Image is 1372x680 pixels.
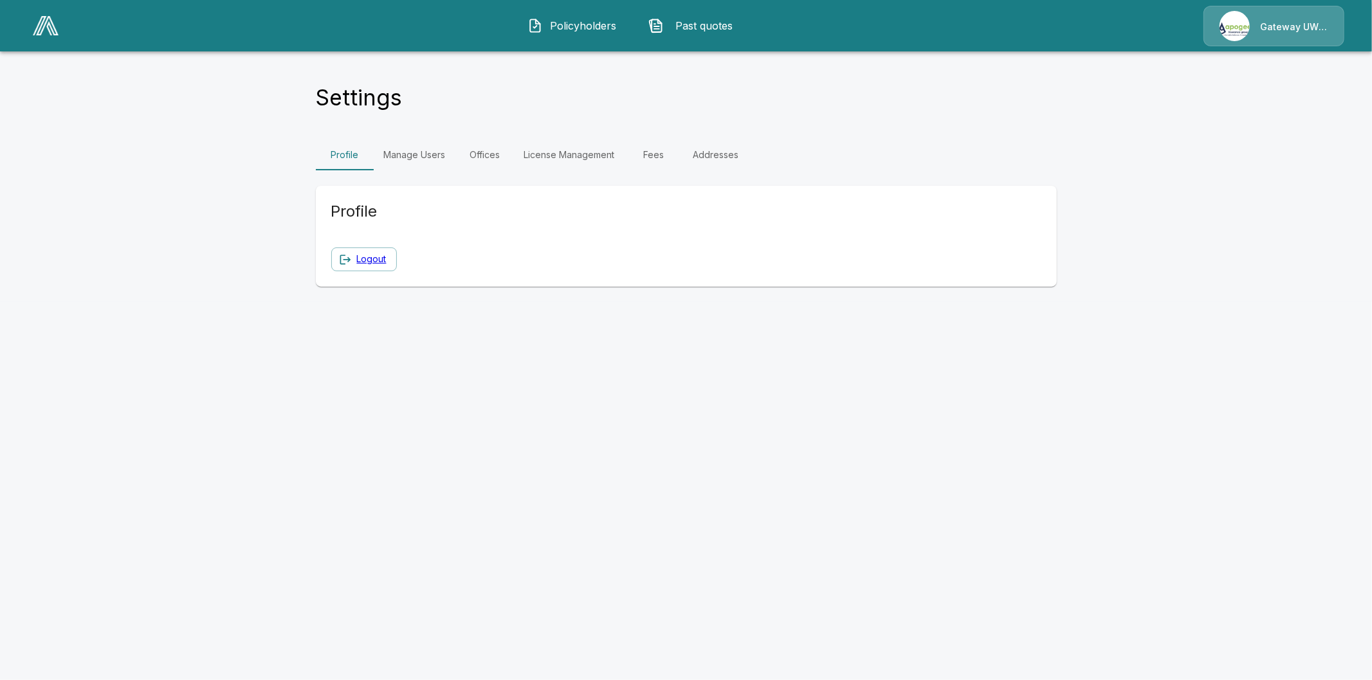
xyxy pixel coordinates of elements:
a: Profile [316,139,374,170]
img: AA Logo [33,16,59,35]
button: Logout [331,247,397,271]
img: Policyholders Icon [527,18,543,33]
a: Manage Users [374,139,456,170]
h4: Settings [316,84,403,111]
a: License Management [514,139,625,170]
h5: Profile [331,201,621,222]
p: Gateway UW dba Apogee [1260,21,1328,33]
a: Agency IconGateway UW dba Apogee [1203,6,1344,46]
button: Policyholders IconPolicyholders [518,9,628,42]
button: Past quotes IconPast quotes [639,9,749,42]
img: Agency Icon [1220,11,1250,41]
a: Addresses [683,139,749,170]
div: Settings Tabs [316,139,1057,170]
span: Past quotes [669,18,740,33]
a: Fees [625,139,683,170]
img: Past quotes Icon [648,18,664,33]
span: Policyholders [548,18,619,33]
a: Logout [357,251,387,267]
a: Offices [456,139,514,170]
